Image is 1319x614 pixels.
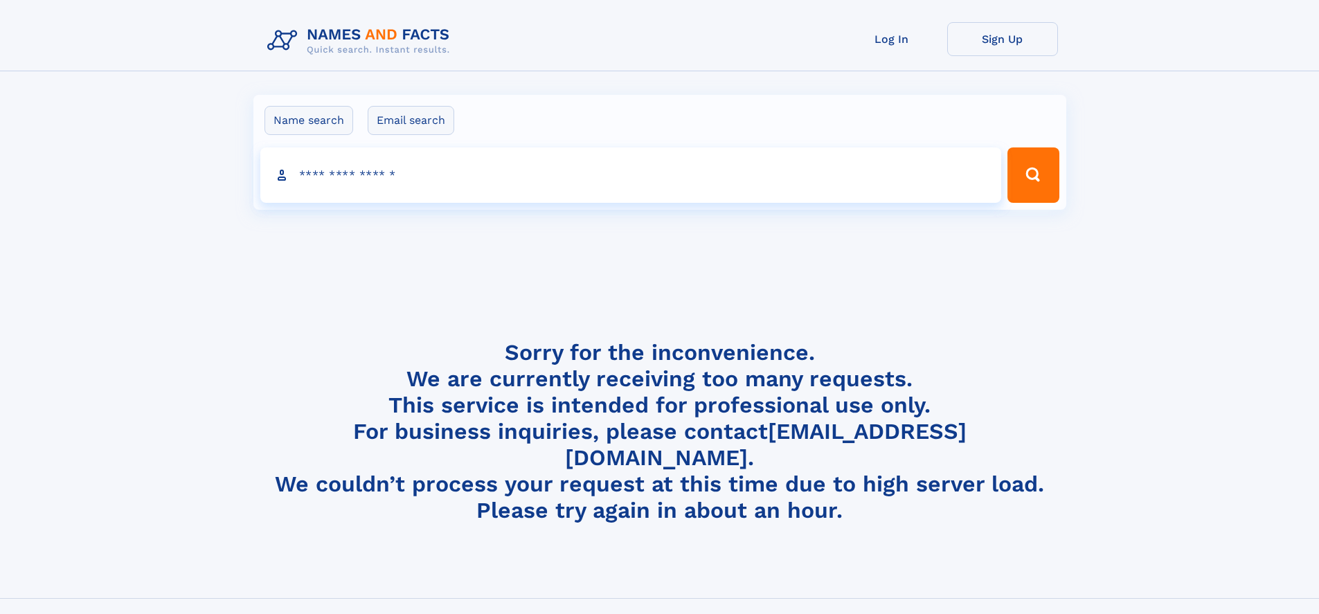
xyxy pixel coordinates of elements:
[262,22,461,60] img: Logo Names and Facts
[565,418,967,471] a: [EMAIL_ADDRESS][DOMAIN_NAME]
[1007,147,1059,203] button: Search Button
[260,147,1002,203] input: search input
[262,339,1058,524] h4: Sorry for the inconvenience. We are currently receiving too many requests. This service is intend...
[264,106,353,135] label: Name search
[368,106,454,135] label: Email search
[947,22,1058,56] a: Sign Up
[836,22,947,56] a: Log In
